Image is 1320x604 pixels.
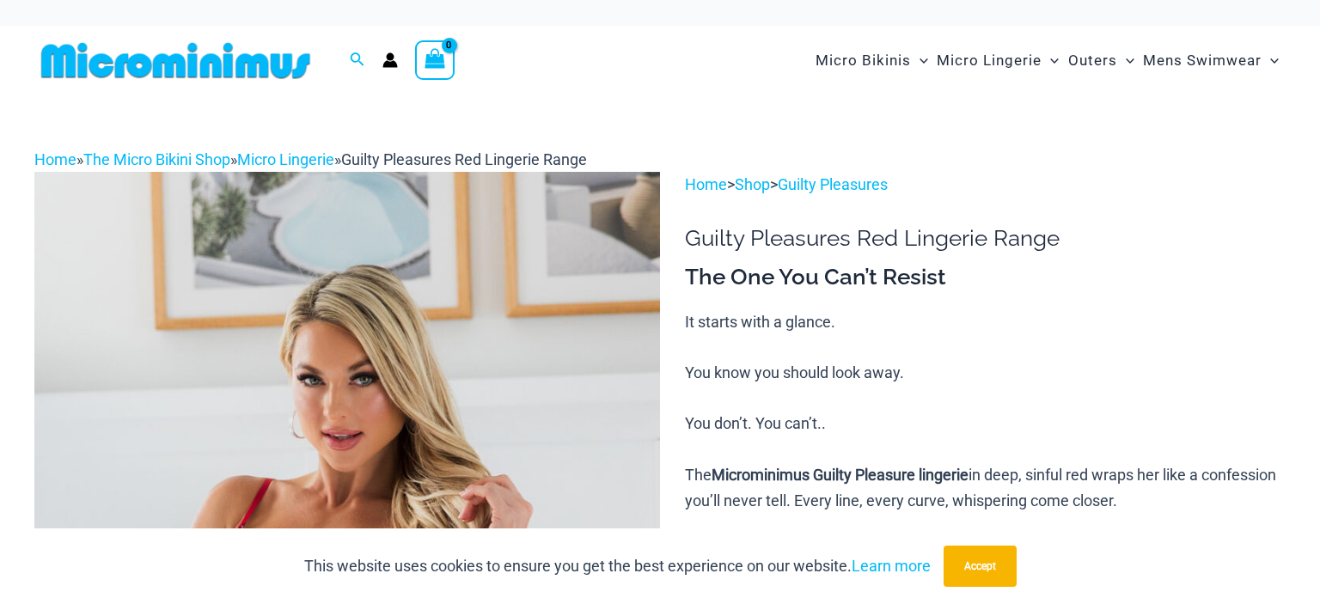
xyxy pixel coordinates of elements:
[811,34,932,87] a: Micro BikinisMenu ToggleMenu Toggle
[350,50,365,71] a: Search icon link
[34,41,317,80] img: MM SHOP LOGO FLAT
[735,175,770,193] a: Shop
[778,175,888,193] a: Guilty Pleasures
[809,32,1286,89] nav: Site Navigation
[816,39,911,82] span: Micro Bikinis
[685,263,1286,292] h3: The One You Can’t Resist
[685,225,1286,252] h1: Guilty Pleasures Red Lingerie Range
[1117,39,1134,82] span: Menu Toggle
[1143,39,1262,82] span: Mens Swimwear
[304,553,931,579] p: This website uses cookies to ensure you get the best experience on our website.
[852,557,931,575] a: Learn more
[83,150,230,168] a: The Micro Bikini Shop
[944,546,1017,587] button: Accept
[237,150,334,168] a: Micro Lingerie
[937,39,1042,82] span: Micro Lingerie
[1139,34,1283,87] a: Mens SwimwearMenu ToggleMenu Toggle
[911,39,928,82] span: Menu Toggle
[1068,39,1117,82] span: Outers
[382,52,398,68] a: Account icon link
[341,150,587,168] span: Guilty Pleasures Red Lingerie Range
[34,150,76,168] a: Home
[415,40,455,80] a: View Shopping Cart, empty
[34,150,587,168] span: » » »
[685,175,727,193] a: Home
[932,34,1063,87] a: Micro LingerieMenu ToggleMenu Toggle
[1262,39,1279,82] span: Menu Toggle
[1064,34,1139,87] a: OutersMenu ToggleMenu Toggle
[685,172,1286,198] p: > >
[712,466,969,484] b: Microminimus Guilty Pleasure lingerie
[1042,39,1059,82] span: Menu Toggle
